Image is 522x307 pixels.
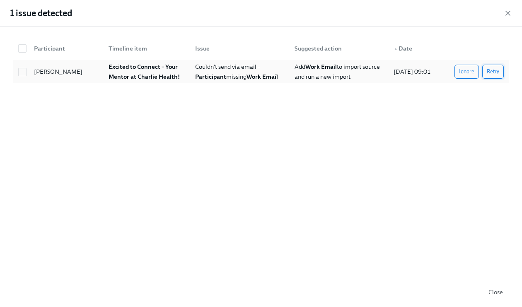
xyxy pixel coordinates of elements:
[31,44,102,53] div: Participant
[31,67,102,77] div: [PERSON_NAME]
[13,60,509,83] div: [PERSON_NAME]Excited to Connect – Your Mentor at Charlie Health!Couldn't send via email -Particip...
[247,73,278,80] strong: Work Email
[390,44,441,53] div: Date
[102,40,189,57] div: Timeline item
[459,68,474,76] span: Ignore
[387,40,441,57] div: ▲Date
[483,284,509,300] button: Close
[454,65,479,79] button: Ignore
[482,65,504,79] button: Retry
[305,63,337,70] strong: Work Email
[390,67,441,77] div: [DATE] 09:01
[105,44,189,53] div: Timeline item
[488,288,503,296] span: Close
[291,44,387,53] div: Suggested action
[27,40,102,57] div: Participant
[192,44,288,53] div: Issue
[487,68,499,76] span: Retry
[394,47,398,51] span: ▲
[288,40,387,57] div: Suggested action
[10,7,72,19] h2: 1 issue detected
[195,73,226,80] strong: Participant
[188,40,288,57] div: Issue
